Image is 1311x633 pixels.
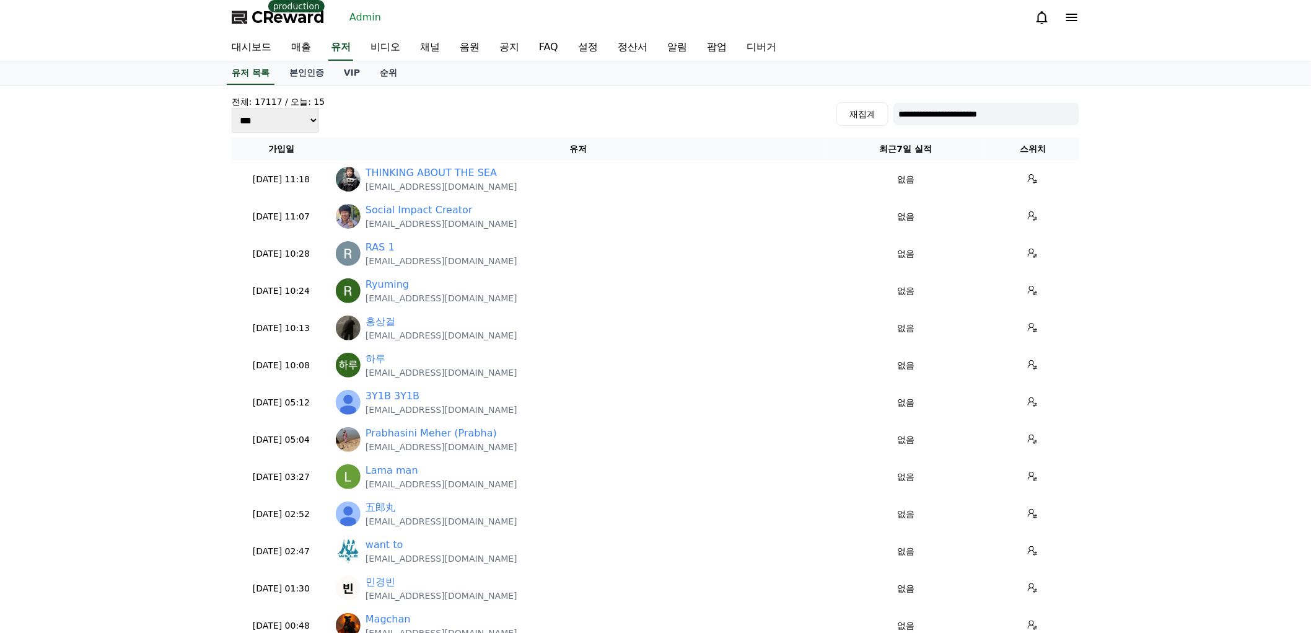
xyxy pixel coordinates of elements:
[657,35,697,61] a: 알림
[160,393,238,424] a: Settings
[608,35,657,61] a: 정산서
[336,576,361,601] img: https://lh3.googleusercontent.com/a/ACg8ocJ-vqnq2O-2KeSVT1pojfFsazab8av8GhTcbutYYvzX2m73Mk4=s96-c
[336,427,361,452] img: https://lh3.googleusercontent.com/a/ACg8ocLi1Kwh8JhwhXAi3rIH2P53uqWigAR6zpYGIW-UA6iiLkl3O1NX=s96-c
[366,180,517,193] p: [EMAIL_ADDRESS][DOMAIN_NAME]
[697,35,737,61] a: 팝업
[336,167,361,192] img: https://lh3.googleusercontent.com/a/ACg8ocK-5h0G_aYfp3rU9Mk3qDMTYMF9pXbirW11f0EbYs9py5dYs07t=s96-c
[366,166,497,180] a: THINKING ABOUT THE SEA
[4,393,82,424] a: Home
[366,255,517,267] p: [EMAIL_ADDRESS][DOMAIN_NAME]
[237,619,326,632] p: [DATE] 00:48
[366,590,517,602] p: [EMAIL_ADDRESS][DOMAIN_NAME]
[331,138,825,161] th: 유저
[232,138,331,161] th: 가입일
[366,538,403,552] a: want to
[370,61,407,85] a: 순위
[237,322,326,335] p: [DATE] 10:13
[366,352,385,366] a: 하루
[830,433,981,446] p: 없음
[237,247,326,260] p: [DATE] 10:28
[103,412,139,422] span: Messages
[232,95,325,108] h4: 전체: 17117 / 오늘: 15
[366,292,517,304] p: [EMAIL_ADDRESS][DOMAIN_NAME]
[366,314,395,329] a: 홍상걸
[334,61,370,85] a: VIP
[366,366,517,379] p: [EMAIL_ADDRESS][DOMAIN_NAME]
[825,138,986,161] th: 최근7일 실적
[237,471,326,484] p: [DATE] 03:27
[366,389,419,404] a: 3Y1B 3Y1B
[336,502,361,526] img: https://lh3.googleusercontent.com/a/ACg8ocLYAftLCutoiZ7ND3a3QjOXBjQqVvdFv3JIYZDNboQpnG7Xlw=s96-c
[366,500,395,515] a: 五郎丸
[237,545,326,558] p: [DATE] 02:47
[227,61,274,85] a: 유저 목록
[489,35,529,61] a: 공지
[366,240,395,255] a: RAS 1
[737,35,786,61] a: 디버거
[336,204,361,229] img: https://lh3.googleusercontent.com/a/ACg8ocJzqIKVLPTSB2a1R2wlpHe5xAPt94DBfXCPTrZj75k8swU3bY5-Xw=s96-c
[830,508,981,521] p: 없음
[222,35,281,61] a: 대시보드
[366,203,473,218] a: Social Impact Creator
[237,396,326,409] p: [DATE] 05:12
[529,35,568,61] a: FAQ
[336,353,361,378] img: https://lh3.googleusercontent.com/a/ACg8ocL92Y2YSF5OhSencWnlYr2UmPWlZfCWzLR6RU6c7jbuwHTWeg=s96-c
[366,218,517,230] p: [EMAIL_ADDRESS][DOMAIN_NAME]
[366,329,517,342] p: [EMAIL_ADDRESS][DOMAIN_NAME]
[281,35,321,61] a: 매출
[986,138,1079,161] th: 스위치
[830,247,981,260] p: 없음
[361,35,410,61] a: 비디오
[410,35,450,61] a: 채널
[366,612,411,627] a: Magchan
[232,7,325,27] a: CReward
[366,404,517,416] p: [EMAIL_ADDRESS][DOMAIN_NAME]
[366,426,497,441] a: Prabhasini Meher (Prabha)
[450,35,489,61] a: 음원
[830,322,981,335] p: 없음
[830,285,981,298] p: 없음
[830,359,981,372] p: 없음
[830,582,981,595] p: 없음
[237,359,326,372] p: [DATE] 10:08
[336,390,361,415] img: https://lh3.googleusercontent.com/a/ACg8ocJuUKUNwxTvkQNN7Jaztiv5yIxgfDs1GDekM2T5HXtIpDklwg=s96-c
[830,545,981,558] p: 없음
[237,285,326,298] p: [DATE] 10:24
[366,463,418,478] a: Lama man
[830,471,981,484] p: 없음
[366,441,517,453] p: [EMAIL_ADDRESS][DOMAIN_NAME]
[836,102,888,126] button: 재집계
[336,316,361,340] img: http://k.kakaocdn.net/dn/bzKtay/btsP8N99OQo/uTenLlPMCZrIkiQOwRcMh0/img_640x640.jpg
[237,173,326,186] p: [DATE] 11:18
[830,210,981,223] p: 없음
[366,552,517,565] p: [EMAIL_ADDRESS][DOMAIN_NAME]
[252,7,325,27] span: CReward
[830,619,981,632] p: 없음
[366,478,517,490] p: [EMAIL_ADDRESS][DOMAIN_NAME]
[237,508,326,521] p: [DATE] 02:52
[32,412,53,422] span: Home
[336,241,361,266] img: https://lh3.googleusercontent.com/a/ACg8ocJc77ZCi9LjcWTQbAsEDbqo3Cj9GpmBQaseJB4egCFzAW3N7A=s96-c
[279,61,334,85] a: 본인인증
[336,464,361,489] img: https://lh3.googleusercontent.com/a/ACg8ocIr59MAbxBwoAqkdD3wNLN9DHO8NXDAqoreDy5EIT5To7fOdw=s96-c
[328,35,353,61] a: 유저
[183,412,214,422] span: Settings
[830,173,981,186] p: 없음
[237,210,326,223] p: [DATE] 11:07
[336,539,361,564] img: https://lh3.googleusercontent.com/a/ACg8ocLJDdPUtW5oSshorqhOdYIlJ_ke72bAzZK43DOc_R40afLQues=s96-c
[336,278,361,303] img: https://lh3.googleusercontent.com/a/ACg8ocIgCs4lTsQKIkaZAuwXJT1rPvb8UWpI7JjMEoLnQTUx2m3tBw=s96-c
[366,515,517,528] p: [EMAIL_ADDRESS][DOMAIN_NAME]
[237,433,326,446] p: [DATE] 05:04
[366,277,409,292] a: Ryuming
[344,7,386,27] a: Admin
[830,396,981,409] p: 없음
[237,582,326,595] p: [DATE] 01:30
[82,393,160,424] a: Messages
[568,35,608,61] a: 설정
[366,575,395,590] a: 민경빈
